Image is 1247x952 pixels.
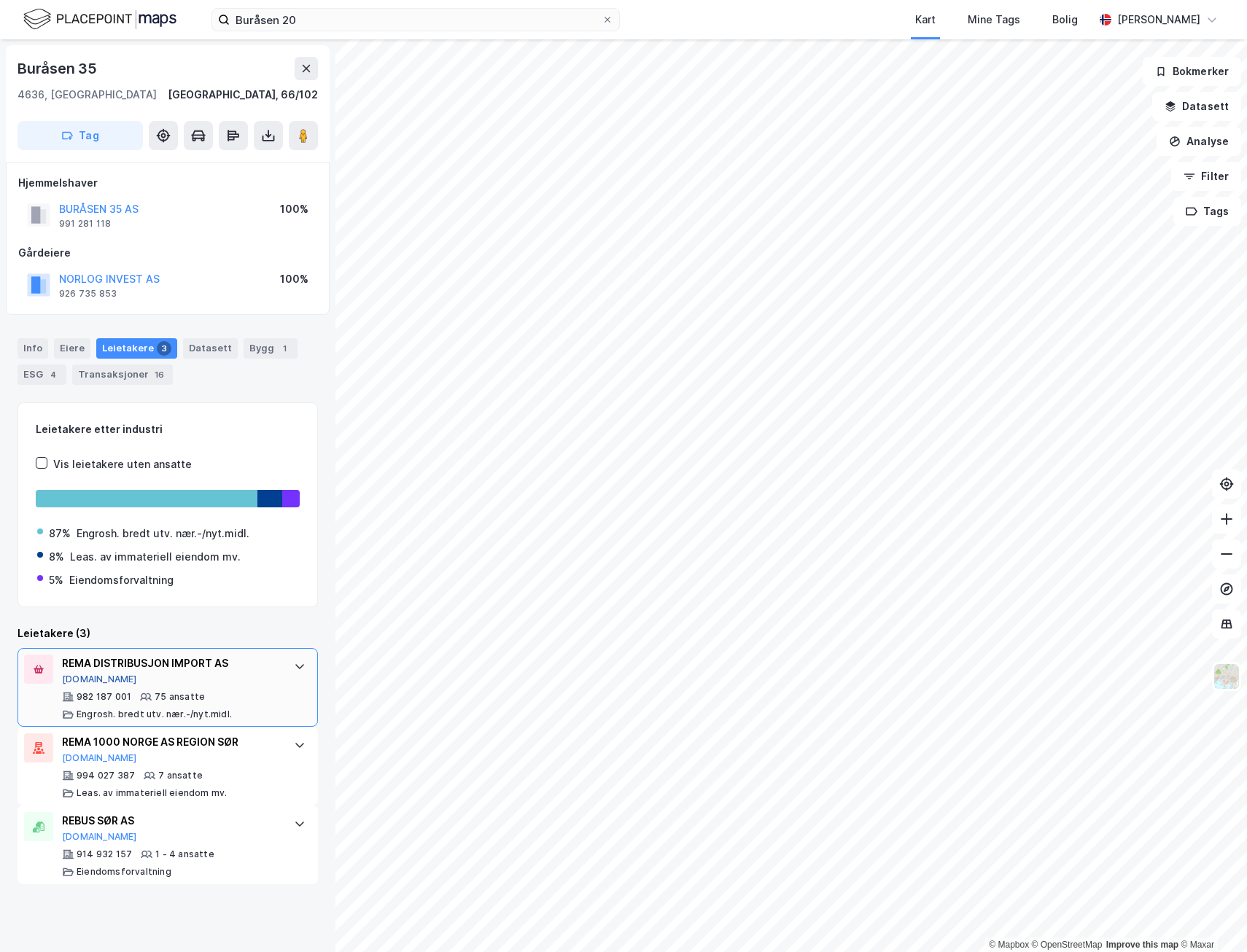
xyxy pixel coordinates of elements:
img: Z [1213,663,1240,690]
div: REMA 1000 NORGE AS REGION SØR [62,733,279,751]
div: 1 [277,341,292,356]
button: [DOMAIN_NAME] [62,831,137,843]
div: 914 932 157 [77,848,132,860]
button: [DOMAIN_NAME] [62,674,137,685]
div: Leas. av immateriell eiendom mv. [77,787,227,799]
div: 991 281 118 [59,218,111,230]
iframe: Chat Widget [1174,882,1247,952]
input: Søk på adresse, matrikkel, gårdeiere, leietakere eller personer [230,9,602,31]
div: 75 ansatte [155,691,205,703]
div: [PERSON_NAME] [1117,11,1200,28]
div: 7 ansatte [158,770,203,781]
div: Eiere [54,338,90,359]
div: Bygg [244,338,298,359]
div: Info [18,338,48,359]
div: 1 - 4 ansatte [155,848,214,860]
button: Bokmerker [1143,57,1241,86]
div: REMA DISTRIBUSJON IMPORT AS [62,655,279,672]
div: 994 027 387 [77,770,135,781]
a: OpenStreetMap [1032,940,1103,950]
button: Tag [18,121,143,150]
div: 982 187 001 [77,691,131,703]
div: Vis leietakere uten ansatte [53,456,192,473]
div: Datasett [183,338,238,359]
div: 4 [46,367,61,382]
button: Datasett [1152,92,1241,121]
div: Leietakere etter industri [36,421,300,438]
div: 87% [49,525,71,542]
div: Kart [915,11,936,28]
div: Transaksjoner [72,364,173,385]
div: 5% [49,571,63,589]
button: Filter [1171,162,1241,191]
div: 3 [157,341,171,356]
div: [GEOGRAPHIC_DATA], 66/102 [168,86,318,104]
div: Leietakere (3) [18,625,318,642]
div: Leas. av immateriell eiendom mv. [70,548,241,566]
button: [DOMAIN_NAME] [62,752,137,764]
button: Tags [1173,197,1241,226]
div: Gårdeiere [18,244,317,262]
div: Engrosh. bredt utv. nær.-/nyt.midl. [77,709,232,720]
div: Eiendomsforvaltning [69,571,174,589]
div: 100% [280,270,308,288]
div: Buråsen 35 [18,57,100,80]
img: logo.f888ab2527a4732fd821a326f86c7f29.svg [23,7,176,32]
div: Hjemmelshaver [18,174,317,192]
div: REBUS SØR AS [62,812,279,830]
a: Improve this map [1106,940,1178,950]
a: Mapbox [989,940,1029,950]
div: Mine Tags [968,11,1020,28]
div: 8% [49,548,64,566]
div: ESG [18,364,66,385]
div: 100% [280,200,308,218]
div: Engrosh. bredt utv. nær.-/nyt.midl. [77,525,249,542]
div: Eiendomsforvaltning [77,866,171,878]
div: Bolig [1052,11,1078,28]
div: Leietakere [96,338,177,359]
div: 16 [152,367,167,382]
div: 4636, [GEOGRAPHIC_DATA] [18,86,157,104]
button: Analyse [1157,127,1241,156]
div: 926 735 853 [59,288,117,300]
